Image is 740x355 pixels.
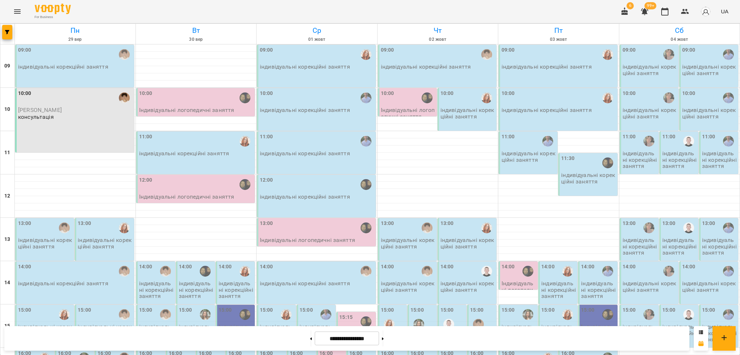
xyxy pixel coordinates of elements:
img: Кобзар Зоряна [59,309,70,320]
h6: 12 [4,192,10,200]
label: 15:00 [18,306,31,314]
div: Коваль Дмитро [723,222,734,233]
label: 14:00 [219,263,232,271]
img: Гайдук Артем [683,309,694,320]
img: Марина Кириченко [119,309,130,320]
p: індивідуальні корекційні заняття [682,280,737,293]
img: Коваль Дмитро [723,49,734,60]
img: Мєдвєдєва Катерина [644,309,654,320]
p: індивідуальні корекційні заняття [662,237,697,256]
p: Індивідуальні логопедичні заняття [502,280,536,299]
label: 14:00 [581,263,594,271]
label: 12:00 [139,176,152,184]
img: Коваль Дмитро [602,266,613,277]
img: Кобзар Зоряна [602,49,613,60]
label: 13:00 [260,220,273,228]
h6: Чт [379,25,497,36]
img: Мєдвєдєва Катерина [663,49,674,60]
label: 13:00 [440,220,454,228]
div: Кобзар Зоряна [281,309,292,320]
p: індивідуальні корекційні заняття [18,237,73,250]
img: Мєдвєдєва Катерина [644,222,654,233]
label: 10:00 [139,90,152,98]
label: 15:00 [581,306,594,314]
label: 10:00 [682,90,696,98]
img: Гайдук Артем [481,266,492,277]
h6: 30 вер [137,36,255,43]
span: 6 [627,2,634,9]
img: Мєдвєдєва Катерина [663,92,674,103]
img: Валерія Капітан [361,179,371,190]
p: індивідуальні корекційні заняття [502,107,592,113]
span: UA [721,8,728,15]
img: Марина Кириченко [422,266,433,277]
p: індивідуальні корекційні заняття [139,150,229,156]
label: 15:00 [702,306,715,314]
p: Індивідуальні логопедичні заняття [381,107,435,120]
p: індивідуальні корекційні заняття [440,107,495,120]
label: 09:00 [502,46,515,54]
img: Марина Кириченко [422,222,433,233]
h6: 11 [4,149,10,157]
p: індивідуальні корекційні заняття [179,280,214,299]
div: Кобзар Зоряна [384,319,395,330]
img: Валерія Капітан [361,222,371,233]
img: Валерія Капітан [422,92,433,103]
p: індивідуальні корекційні заняття [623,107,677,120]
div: Марина Кириченко [361,266,371,277]
label: 10:00 [440,90,454,98]
div: Коваль Дмитро [542,136,553,147]
p: індивідуальні корекційні заняття [662,150,697,169]
img: Валерія Капітан [240,309,250,320]
img: Коваль Дмитро [723,266,734,277]
label: 11:00 [260,133,273,141]
label: 14:00 [18,263,31,271]
div: Кобзар Зоряна [119,222,130,233]
label: 15:00 [219,306,232,314]
h6: Вт [137,25,255,36]
img: Валерія Капітан [200,266,211,277]
img: Валерія Капітан [361,316,371,327]
div: Галіцька Дар'я [200,309,211,320]
label: 15:00 [623,306,636,314]
img: Кобзар Зоряна [481,92,492,103]
p: індивідуальні корекційні заняття [440,237,495,250]
p: індивідуальні корекційні заняття [561,172,616,185]
label: 15:00 [541,306,555,314]
label: 10:00 [18,90,31,98]
div: Гайдук Артем [683,222,694,233]
div: Коваль Дмитро [723,136,734,147]
p: індивідуальні корекційні заняття [139,280,174,299]
label: 11:00 [623,133,636,141]
p: індивідуальні корекційні заняття [541,280,576,299]
div: Валерія Капітан [602,157,613,168]
img: Марина Кириченко [119,266,130,277]
span: 99+ [645,2,657,9]
div: Марина Кириченко [481,49,492,60]
img: Галіцька Дар'я [522,309,533,320]
label: 15:00 [300,306,313,314]
label: 15:00 [662,306,676,314]
p: індивідуальні корекційні заняття [260,280,350,286]
img: Коваль Дмитро [723,92,734,103]
p: індивідуальні корекційні заняття [260,107,350,113]
p: Індивідуальні логопедичні заняття [260,237,355,243]
h6: Пн [16,25,134,36]
h6: 02 жовт [379,36,497,43]
label: 11:00 [502,133,515,141]
label: 10:00 [260,90,273,98]
label: 14:00 [260,263,273,271]
div: Марина Кириченко [160,309,171,320]
div: Марина Кириченко [119,49,130,60]
img: Гайдук Артем [683,136,694,147]
div: Валерія Капітан [240,92,250,103]
h6: 13 [4,235,10,243]
img: Кобзар Зоряна [361,49,371,60]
